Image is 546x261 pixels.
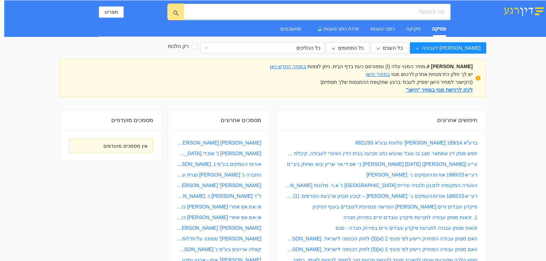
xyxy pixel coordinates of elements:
[376,47,380,50] span: down
[326,42,369,54] button: כל התחומיםdown
[432,25,446,33] div: פסיקה
[177,149,261,157] a: [PERSON_NAME] נ' אס.די.[GEOGRAPHIC_DATA]. שריון יבוא ושיווק בע"מ [PERSON_NAME]'
[177,245,261,253] a: קאלה ארועים בע"מ נ' [PERSON_NAME]'
[270,64,473,93] span: , מחיר המנוי עלה (!) ומפורסם כעת בדף הבית. ניתן לצפות יש לך חלון הזדמנויות אחרון לרכוש מנוי (הקיש...
[410,42,486,54] button: [PERSON_NAME] לעבודהdown
[280,25,301,33] div: מחשבונים
[317,26,322,31] span: experiment
[312,203,477,211] a: פיקדון עובדים זרים [PERSON_NAME] הפרשה פנסיונית לעובדים בענף הניקיון
[270,64,306,69] a: במחיר החדש כאן
[105,8,118,16] span: תפריט
[177,235,261,243] a: [PERSON_NAME]' ממונה על חדלות [GEOGRAPHIC_DATA] – [GEOGRAPHIC_DATA] [PERSON_NAME]'
[177,110,261,130] div: מסמכים אחרונים
[416,47,419,50] span: down
[502,5,546,17] img: דין רגע
[332,47,335,50] span: down
[285,235,477,243] a: האם מסתן עבודה המחזיק רישיון לפי סעיף 2 (א)(5) לחוק הכניסה לישראל, [PERSON_NAME] לתבוע את הפיקדון...
[285,110,477,130] div: חיפושים אחרונים
[177,160,261,168] a: אורות העמקים בע"מ נ. [PERSON_NAME]
[287,160,477,168] a: ע״ע ([PERSON_NAME]) [DATE] [PERSON_NAME] נ׳ אס.די.אר שריון יבוא ושיווק בע״מ
[99,6,124,18] button: תפריט
[177,203,261,211] a: אי.אמ.אס אתרי [PERSON_NAME] כוח [PERSON_NAME] בע"מ [PERSON_NAME]' נ' רשות האוכלוסין וההגירה –לשכה...
[177,192,261,200] a: ד"ר [PERSON_NAME] נ. [PERSON_NAME]
[476,76,481,81] span: exclamation-circle
[343,213,477,221] a: 1. זכאות מסתן עבודה לתביעת פיקדון עובדים זרים בפירוק חברה
[406,25,421,33] div: חקיקה
[177,213,261,221] a: אי.אמ.אס אתרי [PERSON_NAME] כוח [PERSON_NAME] בע"מ [PERSON_NAME]' נ' רשות האוכלוסין וההגירה –לשכה...
[173,10,179,16] span: search
[165,42,192,50] span: רק הלכות
[366,171,477,179] a: רע״א 1860/15 אורות העמקים נ׳ [PERSON_NAME]
[69,110,153,130] div: מסמכים מועדפים
[371,42,408,54] button: כל השניםdown
[355,139,477,147] a: ברע"א 189/14 [PERSON_NAME]' פלונית ובע"א 6821/93
[74,142,148,150] div: אין מסמכים מועדפים
[338,44,364,52] span: כל התחומים
[177,181,261,189] a: [PERSON_NAME]' [PERSON_NAME] הבוקרים הנועזים בע"מ [PERSON_NAME]'
[366,71,390,77] a: במחיר הישן
[427,64,473,69] strong: [PERSON_NAME] #
[285,149,477,157] a: חפש פסק דין שמתאר מצב בו עובד שהגיש כתב תביעה בבית הדין האזורי לעבודה, קיבלת עתה תביעה שכנגד על ס...
[177,139,261,147] a: [PERSON_NAME] [PERSON_NAME]' נ' לידו כנרת בע"מ [PERSON_NAME]'
[285,245,477,253] a: האם מסתן עבודה המחזיק רישיון לפי סעיף 2 (א)(5) לחוק הכניסה לישראל, [PERSON_NAME] לתבוע את הפיקדון...
[285,192,477,200] a: רע״א 1860/15 אורות העמקים נ׳ [PERSON_NAME] – קובע מבחן ארבעת הגורמים: (1) אי ידיעה, (2) שלב ההליך...
[196,7,445,16] input: מה לחפש?
[323,26,359,32] span: יצירת כתב טענות
[383,44,403,52] span: כל השנים
[336,224,477,232] a: זכאות מסתן עבודה לתביעת פיקדון עובדים זרים בפירוק חברה - סכם
[168,4,184,20] button: search
[177,224,261,232] a: [PERSON_NAME]' [PERSON_NAME] אחזקות ונקיון (2000) בע"מ
[177,171,261,179] a: החברה נ' [PERSON_NAME] נצרת עילית (1977) בע"מ [PERSON_NAME]'
[285,181,477,189] a: הוועדה המקומית לתכנון ולבניה עיריית [GEOGRAPHIC_DATA] נ' א.ר. מלונות [PERSON_NAME] (בפירוק), [DAT...
[422,44,481,52] span: [PERSON_NAME] לעבודה
[370,25,395,33] div: כתבי טענות
[406,87,473,93] a: לינק לרכישת מנוי במחיר "הישן"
